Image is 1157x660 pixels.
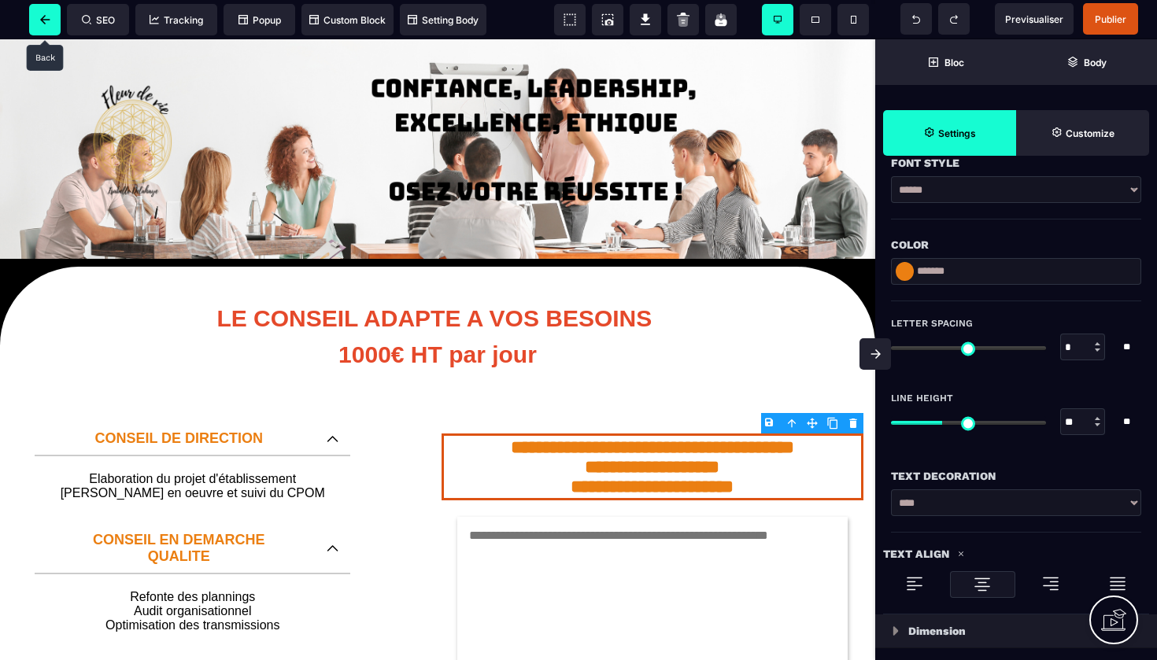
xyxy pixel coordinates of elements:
span: Publier [1095,13,1126,25]
span: Settings [883,110,1016,156]
img: loading [893,626,899,636]
p: Elaboration du projet d'établissement [PERSON_NAME] en oeuvre et suivi du CPOM [50,433,335,461]
b: LE CONSEIL ADAPTE A VOS BESOINS 1000€ HT par jour [216,266,658,328]
strong: Settings [938,127,976,139]
strong: Customize [1066,127,1114,139]
p: CONSEIL DE DIRECTION [46,391,311,407]
span: Line Height [891,392,953,404]
span: Custom Block [309,14,386,26]
span: Letter Spacing [891,317,973,330]
span: Open Layer Manager [1016,39,1157,85]
span: Popup [238,14,281,26]
div: Font Style [891,153,1141,172]
span: View components [554,4,586,35]
span: Screenshot [592,4,623,35]
p: Text Align [883,544,949,563]
div: Color [891,235,1141,254]
span: Tracking [150,14,203,26]
img: loading [973,575,992,594]
img: loading [1108,574,1127,593]
img: loading [905,574,924,593]
span: Open Style Manager [1016,110,1149,156]
span: Setting Body [408,14,479,26]
p: CONSEIL EN DEMARCHE QUALITE [46,492,311,525]
p: Refonte des plannings Audit organisationnel Optimisation des transmissions [50,551,335,593]
img: loading [1041,574,1060,593]
strong: Body [1084,57,1107,68]
span: SEO [82,14,115,26]
span: Previsualiser [1005,13,1063,25]
span: Preview [995,3,1074,35]
span: Open Blocks [875,39,1016,85]
div: Text Decoration [891,466,1141,485]
img: loading [957,550,965,558]
strong: Bloc [944,57,964,68]
p: Dimension [908,621,966,640]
